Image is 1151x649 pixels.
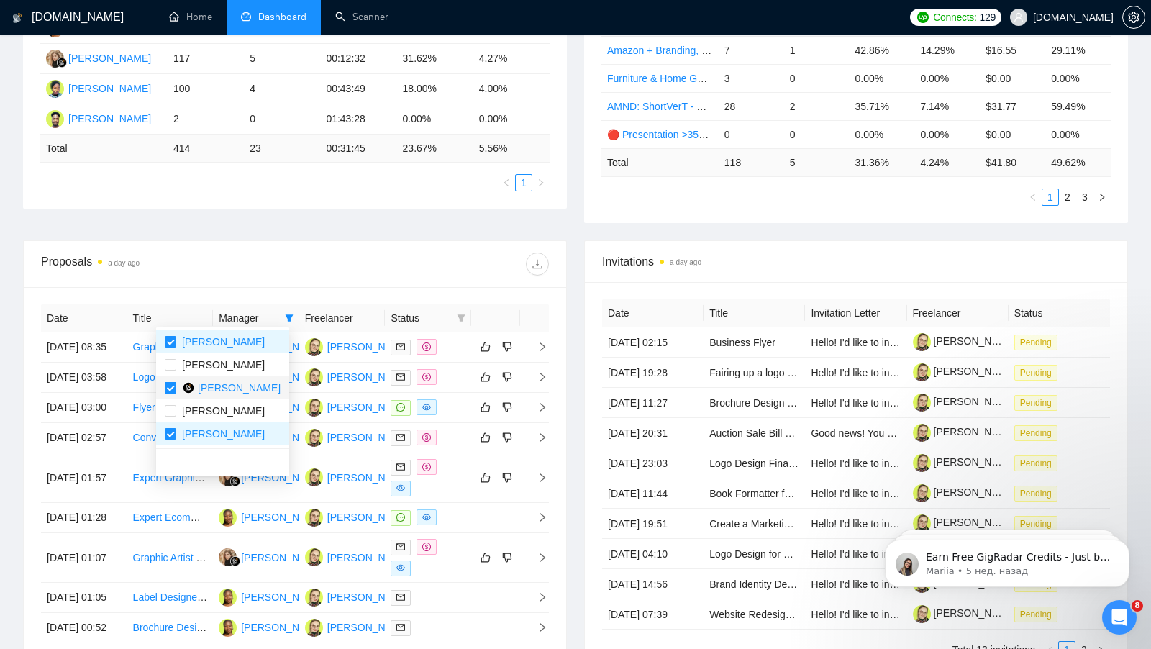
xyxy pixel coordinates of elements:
button: left [1024,189,1042,206]
span: Status [391,310,451,326]
td: 0 [784,64,850,92]
img: c1ANJdDIEFa5DN5yolPp7_u0ZhHZCEfhnwVqSjyrCV9hqZg5SCKUb7hD_oUrqvcJOM [913,454,931,472]
span: Pending [1014,455,1057,471]
li: 3 [1076,189,1093,206]
td: 414 [168,135,244,163]
span: right [526,342,547,352]
a: Pending [1014,336,1063,348]
td: [DATE] 19:51 [602,509,704,539]
button: dislike [499,368,516,386]
a: [PERSON_NAME] [913,335,1016,347]
a: Graphic Designer Needed for Information Memorandum [133,341,382,353]
a: AS[PERSON_NAME] [305,621,410,632]
div: [PERSON_NAME] [327,589,410,605]
td: 23.67 % [397,135,473,163]
span: filter [282,307,296,329]
time: a day ago [670,258,701,266]
span: like [481,401,491,413]
span: dollar [422,373,431,381]
td: Total [601,148,719,176]
td: [DATE] 02:15 [602,327,704,358]
span: like [481,552,491,563]
a: AS[PERSON_NAME] [305,511,410,522]
div: [PERSON_NAME] [327,339,410,355]
a: AO[PERSON_NAME] [46,82,151,94]
a: [PERSON_NAME] [913,366,1016,377]
span: [PERSON_NAME] [182,405,265,417]
td: Business Flyer [704,327,805,358]
th: Title [704,299,805,327]
span: Manager [219,310,279,326]
a: [PERSON_NAME] [913,607,1016,619]
a: Pending [1014,487,1063,499]
td: 4.27% [473,44,550,74]
span: download [527,258,548,270]
button: like [477,338,494,355]
span: like [481,472,491,484]
td: [DATE] 11:27 [602,388,704,418]
td: 29.11% [1045,36,1111,64]
button: dislike [499,399,516,416]
a: Pending [1014,396,1063,408]
td: 5 [784,148,850,176]
a: [PERSON_NAME] [913,396,1016,407]
span: Pending [1014,395,1057,411]
td: 00:31:45 [320,135,396,163]
a: [PERSON_NAME] [913,456,1016,468]
a: AS[PERSON_NAME] [305,371,410,382]
a: AS[PERSON_NAME] [305,551,410,563]
span: [PERSON_NAME] [182,336,265,348]
img: c1ANJdDIEFa5DN5yolPp7_u0ZhHZCEfhnwVqSjyrCV9hqZg5SCKUb7hD_oUrqvcJOM [913,484,931,502]
a: Expert Ecommerce Product Image Designer for Women’s Apparel Brand [133,512,455,523]
span: mail [396,342,405,351]
td: 0 [784,120,850,148]
th: Invitation Letter [805,299,906,327]
img: AS [305,368,323,386]
span: eye [422,403,431,412]
span: dollar [422,463,431,471]
img: upwork-logo.png [917,12,929,23]
img: AS [305,338,323,356]
span: Invitations [602,253,1110,271]
img: AS [305,548,323,566]
a: Auction Sale Bill Design [709,427,816,439]
a: AS[PERSON_NAME] [305,401,410,412]
td: 7.14% [914,92,980,120]
td: 0 [244,104,320,135]
td: 4 [244,74,320,104]
button: left [498,174,515,191]
img: logo [12,6,22,29]
a: Furniture & Home Goods Product Amazon, Short prompt, >35$/h, no agency [607,73,948,84]
td: Expert Graphic Designer Needed for Unified Document Style Design [127,453,214,503]
th: Manager [213,304,299,332]
td: 2 [168,104,244,135]
td: 00:12:32 [320,44,396,74]
span: dislike [502,401,512,413]
a: Logo Design Finalization for Accounting Brand [709,458,916,469]
li: 1 [1042,189,1059,206]
span: Pending [1014,335,1057,350]
a: searchScanner [335,11,388,23]
a: Pending [1014,366,1063,378]
li: 2 [1059,189,1076,206]
a: Business Flyer [709,337,775,348]
span: dollar [422,433,431,442]
span: Pending [1014,486,1057,501]
td: 0.00% [473,104,550,135]
li: Previous Page [498,174,515,191]
a: 1 [516,175,532,191]
a: Logo Design for Start-Up Baking Company [133,371,324,383]
span: left [1029,193,1037,201]
td: 0.00% [914,64,980,92]
span: Pending [1014,425,1057,441]
td: Expert Ecommerce Product Image Designer for Women’s Apparel Brand [127,503,214,533]
td: Total [40,135,168,163]
img: KY [46,50,64,68]
a: Label Designer Needed for New E-Liquid Brand [133,591,346,603]
a: Brochure Design for SAAS Product [709,397,866,409]
div: Proposals [41,253,295,276]
span: like [481,432,491,443]
td: [DATE] 01:07 [41,533,127,583]
td: 7 [719,36,784,64]
td: Logo Design Finalization for Accounting Brand [704,448,805,478]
